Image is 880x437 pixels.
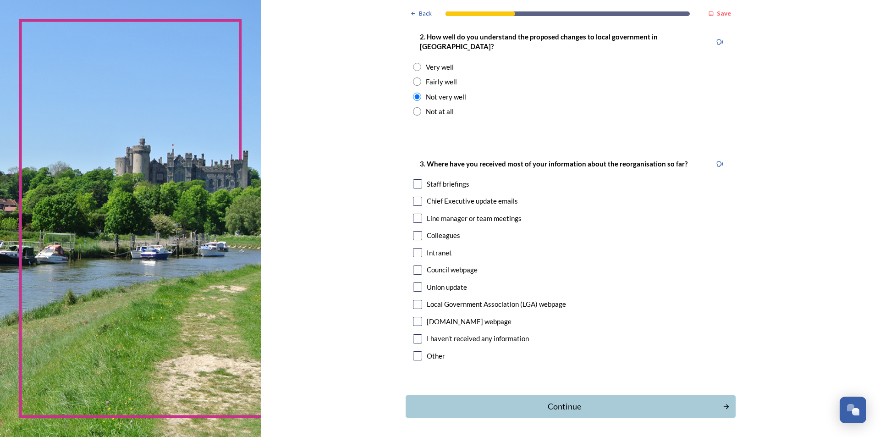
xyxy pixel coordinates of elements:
[427,333,529,344] div: I haven't received any information
[420,160,687,168] strong: 3. Where have you received most of your information about the reorganisation so far?
[427,282,467,293] div: Union update
[427,248,452,258] div: Intranet
[411,400,718,413] div: Continue
[426,92,466,102] div: Not very well
[427,316,511,327] div: [DOMAIN_NAME] webpage
[427,351,445,361] div: Other
[840,397,866,423] button: Open Chat
[419,9,432,18] span: Back
[717,9,731,17] strong: Save
[427,230,460,241] div: Colleagues
[426,77,457,87] div: Fairly well
[406,395,736,418] button: Continue
[427,213,522,224] div: Line manager or team meetings
[420,33,659,50] strong: 2. How well do you understand the proposed changes to local government in [GEOGRAPHIC_DATA]?
[427,179,469,189] div: Staff briefings
[427,265,478,275] div: Council webpage
[427,299,566,310] div: Local Government Association (LGA) webpage
[427,196,518,206] div: Chief Executive update emails
[426,62,454,72] div: Very well
[426,106,454,117] div: Not at all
